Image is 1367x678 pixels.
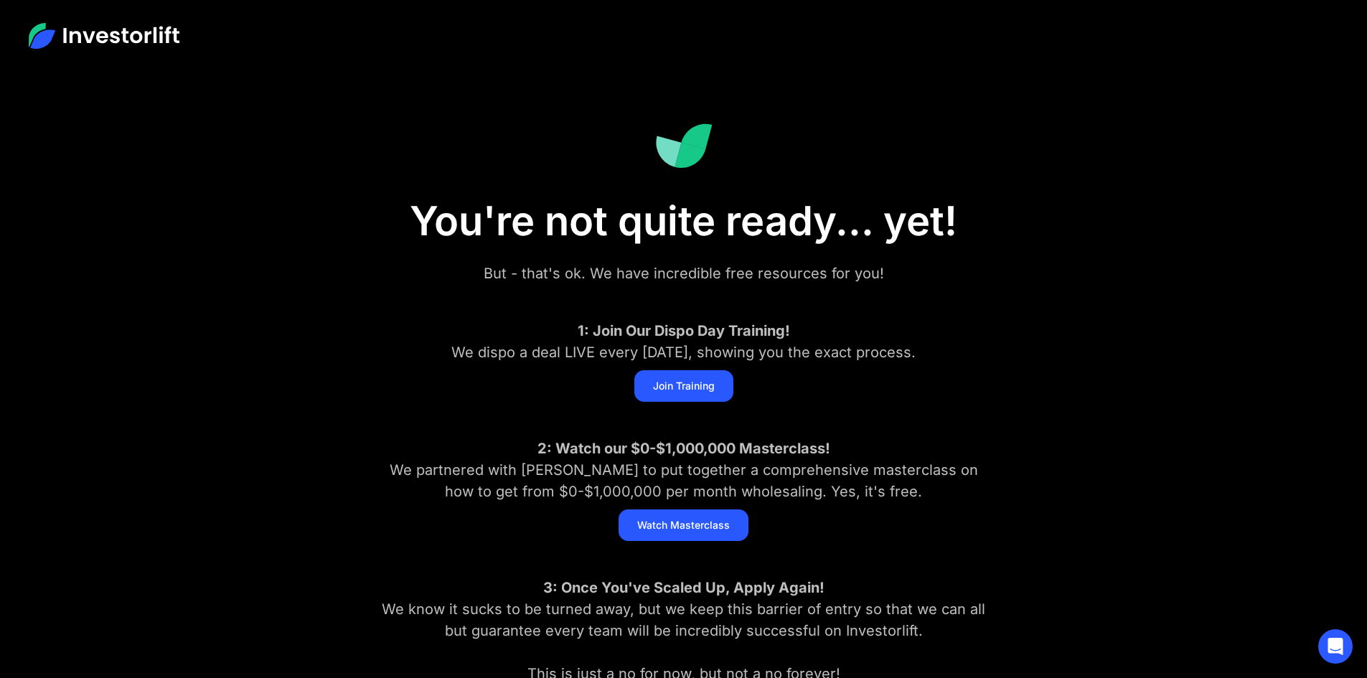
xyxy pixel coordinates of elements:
strong: 2: Watch our $0-$1,000,000 Masterclass! [537,440,830,457]
strong: 3: Once You've Scaled Up, Apply Again! [543,579,825,596]
strong: 1: Join Our Dispo Day Training! [578,322,790,339]
div: But - that's ok. We have incredible free resources for you! [375,263,992,284]
img: Investorlift Dashboard [655,123,713,169]
div: We dispo a deal LIVE every [DATE], showing you the exact process. [375,320,992,363]
a: Join Training [634,370,733,402]
h1: You're not quite ready... yet! [325,197,1043,245]
div: We partnered with [PERSON_NAME] to put together a comprehensive masterclass on how to get from $0... [375,438,992,502]
a: Watch Masterclass [619,509,748,541]
div: Open Intercom Messenger [1318,629,1353,664]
